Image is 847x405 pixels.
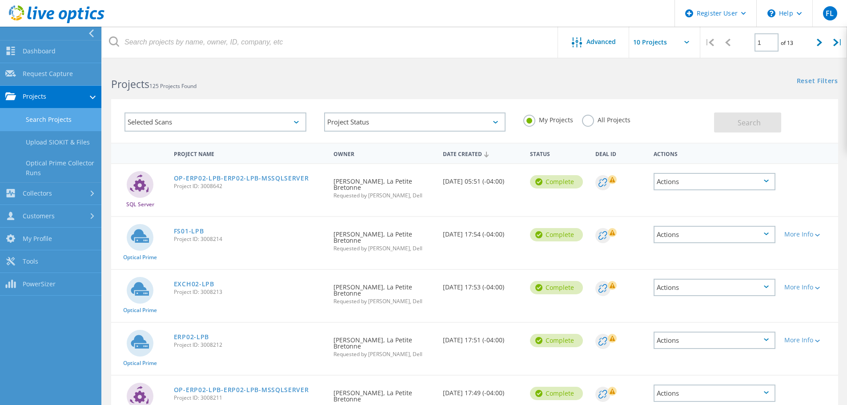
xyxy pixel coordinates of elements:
div: [DATE] 17:49 (-04:00) [438,376,526,405]
div: Complete [530,281,583,294]
div: Actions [654,385,775,402]
a: OP-ERP02-LPB-ERP02-LPB-MSSQLSERVER [174,387,309,393]
span: Requested by [PERSON_NAME], Dell [333,246,434,251]
div: Complete [530,334,583,347]
span: of 13 [781,39,793,47]
div: [PERSON_NAME], La Petite Bretonne [329,270,438,313]
input: Search projects by name, owner, ID, company, etc [102,27,558,58]
label: All Projects [582,115,630,123]
div: Status [526,145,591,161]
span: Project ID: 3008211 [174,395,325,401]
div: More Info [784,231,834,237]
div: Date Created [438,145,526,162]
span: Project ID: 3008212 [174,342,325,348]
span: Search [738,118,761,128]
a: FS01-LPB [174,228,204,234]
div: [PERSON_NAME], La Petite Bretonne [329,217,438,260]
div: More Info [784,284,834,290]
span: Project ID: 3008642 [174,184,325,189]
div: Actions [654,226,775,243]
a: EXCH02-LPB [174,281,214,287]
div: More Info [784,337,834,343]
b: Projects [111,77,149,91]
div: [DATE] 17:54 (-04:00) [438,217,526,246]
div: Actions [649,145,780,161]
span: Optical Prime [123,255,157,260]
div: Actions [654,332,775,349]
div: [DATE] 17:51 (-04:00) [438,323,526,352]
div: [DATE] 05:51 (-04:00) [438,164,526,193]
span: Project ID: 3008213 [174,289,325,295]
div: Actions [654,279,775,296]
span: SQL Server [126,202,154,207]
div: Complete [530,228,583,241]
div: Complete [530,175,583,188]
a: Reset Filters [797,78,838,85]
span: Requested by [PERSON_NAME], Dell [333,352,434,357]
span: 125 Projects Found [149,82,197,90]
span: FL [826,10,834,17]
span: Optical Prime [123,308,157,313]
span: Optical Prime [123,361,157,366]
a: OP-ERP02-LPB-ERP02-LPB-MSSQLSERVER [174,175,309,181]
label: My Projects [523,115,573,123]
button: Search [714,112,781,132]
div: Complete [530,387,583,400]
span: Project ID: 3008214 [174,237,325,242]
a: Live Optics Dashboard [9,19,104,25]
a: ERP02-LPB [174,334,209,340]
div: [PERSON_NAME], La Petite Bretonne [329,164,438,207]
div: [PERSON_NAME], La Petite Bretonne [329,323,438,366]
div: Project Name [169,145,329,161]
div: Owner [329,145,438,161]
div: Deal Id [591,145,649,161]
svg: \n [767,9,775,17]
div: Actions [654,173,775,190]
span: Advanced [586,39,616,45]
div: Project Status [324,112,506,132]
div: | [700,27,719,58]
div: Selected Scans [124,112,306,132]
span: Requested by [PERSON_NAME], Dell [333,299,434,304]
span: Requested by [PERSON_NAME], Dell [333,193,434,198]
div: [DATE] 17:53 (-04:00) [438,270,526,299]
div: | [829,27,847,58]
